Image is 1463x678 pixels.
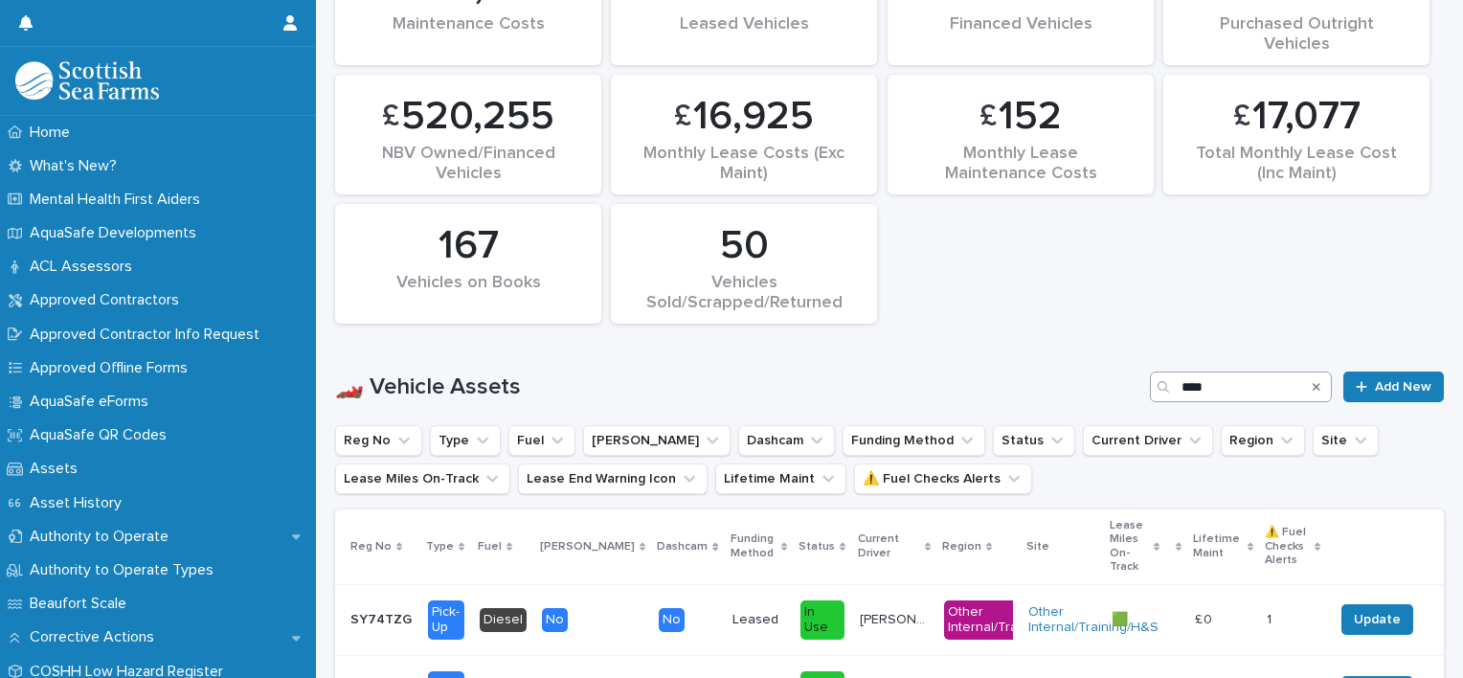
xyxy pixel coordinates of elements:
p: What's New? [22,157,132,175]
p: Funding Method [731,529,777,564]
button: Reg No [335,425,422,456]
span: £ [382,99,399,135]
p: Authority to Operate Types [22,561,229,579]
p: ACL Assessors [22,258,147,276]
p: Approved Offline Forms [22,359,203,377]
div: No [659,608,685,632]
span: 16,925 [693,93,814,141]
img: bPIBxiqnSb2ggTQWdOVV [15,61,159,100]
p: Dashcam [657,536,708,557]
p: Asset History [22,494,137,512]
button: Current Driver [1083,425,1213,456]
span: £ [979,99,997,135]
p: Reg No [350,536,392,557]
span: 152 [999,93,1062,141]
p: AquaSafe Developments [22,224,212,242]
button: Lease Miles On-Track [335,463,510,494]
div: Total Monthly Lease Cost (Inc Maint) [1196,144,1397,184]
p: Site [1026,536,1049,557]
div: Purchased Outright Vehicles [1196,14,1397,55]
p: Approved Contractor Info Request [22,326,275,344]
p: Approved Contractors [22,291,194,309]
button: Lightfoot [583,425,731,456]
button: Update [1341,604,1413,635]
button: Region [1221,425,1305,456]
p: Leased [732,612,786,628]
div: Monthly Lease Costs (Exc Maint) [643,144,844,184]
p: SY74TZG [350,608,416,628]
p: Region [942,536,981,557]
div: Vehicles Sold/Scrapped/Returned [643,273,844,313]
p: Current Driver [858,529,920,564]
button: Site [1313,425,1379,456]
div: Financed Vehicles [920,14,1121,55]
button: Fuel [508,425,575,456]
div: In Use [800,600,844,641]
h1: 🏎️ Vehicle Assets [335,373,1142,401]
p: Fuel [478,536,502,557]
span: 520,255 [401,93,554,141]
div: Maintenance Costs [368,14,569,55]
button: Lease End Warning Icon [518,463,708,494]
tr: SY74TZGSY74TZG Pick-UpDieselNoNoLeasedIn Use[PERSON_NAME][PERSON_NAME] Other Internal/TrainingOth... [335,584,1444,656]
p: Status [799,536,835,557]
div: NBV Owned/Financed Vehicles [368,144,569,184]
div: No [542,608,568,632]
p: 🟩 [1112,608,1132,628]
div: Leased Vehicles [643,14,844,55]
button: ⚠️ Fuel Checks Alerts [854,463,1032,494]
p: AquaSafe QR Codes [22,426,182,444]
p: £ 0 [1195,608,1216,628]
p: Lifetime Maint [1193,529,1242,564]
p: Lease Miles On-Track [1110,515,1149,578]
p: ⚠️ Fuel Checks Alerts [1265,522,1310,571]
div: Diesel [480,608,527,632]
p: Assets [22,460,93,478]
p: [PERSON_NAME] [540,536,635,557]
button: Dashcam [738,425,835,456]
p: Home [22,124,85,142]
p: 1 [1267,608,1275,628]
span: £ [1233,99,1250,135]
button: Type [430,425,501,456]
button: Lifetime Maint [715,463,846,494]
div: Pick-Up [428,600,464,641]
div: Monthly Lease Maintenance Costs [920,144,1121,184]
a: Add New [1343,372,1444,402]
div: 50 [643,222,844,270]
button: Status [993,425,1075,456]
p: Authority to Operate [22,528,184,546]
input: Search [1150,372,1332,402]
span: Add New [1375,380,1431,394]
span: 17,077 [1252,93,1361,141]
div: Vehicles on Books [368,273,569,313]
p: AquaSafe eForms [22,393,164,411]
p: Beaufort Scale [22,595,142,613]
div: 167 [368,222,569,270]
div: Other Internal/Training [944,600,1050,641]
p: Type [426,536,454,557]
span: Update [1354,610,1401,629]
button: Funding Method [843,425,985,456]
p: Chris Floyd [860,608,932,628]
a: Other Internal/Training/H&S [1028,604,1159,637]
p: Mental Health First Aiders [22,191,215,209]
p: Corrective Actions [22,628,169,646]
span: £ [674,99,691,135]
